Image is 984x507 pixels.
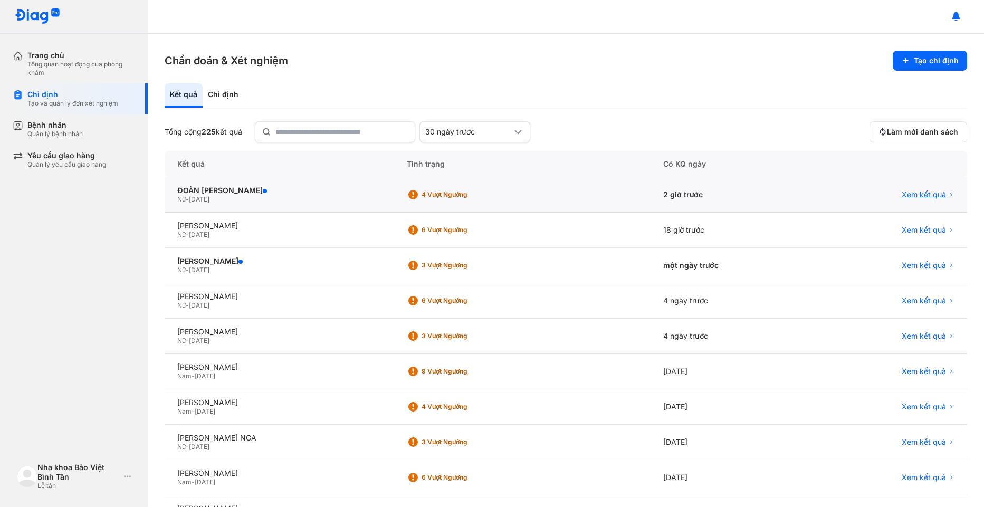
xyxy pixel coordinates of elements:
[177,337,186,345] span: Nữ
[189,231,209,238] span: [DATE]
[651,248,811,283] div: một ngày trước
[15,8,60,25] img: logo
[394,151,651,177] div: Tình trạng
[37,463,120,482] div: Nha khoa Bảo Việt Bình Tân
[902,261,946,270] span: Xem kết quả
[165,53,288,68] h3: Chẩn đoán & Xét nghiệm
[902,473,946,482] span: Xem kết quả
[27,120,83,130] div: Bệnh nhân
[422,332,506,340] div: 3 Vượt ngưỡng
[422,473,506,482] div: 6 Vượt ngưỡng
[177,407,192,415] span: Nam
[902,367,946,376] span: Xem kết quả
[189,443,209,451] span: [DATE]
[651,319,811,354] div: 4 ngày trước
[651,151,811,177] div: Có KQ ngày
[422,190,506,199] div: 4 Vượt ngưỡng
[177,433,381,443] div: [PERSON_NAME] NGA
[189,195,209,203] span: [DATE]
[422,226,506,234] div: 6 Vượt ngưỡng
[186,443,189,451] span: -
[425,127,512,137] div: 30 ngày trước
[422,438,506,446] div: 3 Vượt ngưỡng
[651,177,811,213] div: 2 giờ trước
[192,372,195,380] span: -
[189,337,209,345] span: [DATE]
[177,362,381,372] div: [PERSON_NAME]
[27,60,135,77] div: Tổng quan hoạt động của phòng khám
[177,292,381,301] div: [PERSON_NAME]
[902,296,946,305] span: Xem kết quả
[651,460,811,495] div: [DATE]
[902,190,946,199] span: Xem kết quả
[27,90,118,99] div: Chỉ định
[177,231,186,238] span: Nữ
[203,83,244,108] div: Chỉ định
[177,266,186,274] span: Nữ
[651,354,811,389] div: [DATE]
[165,83,203,108] div: Kết quả
[422,261,506,270] div: 3 Vượt ngưỡng
[177,195,186,203] span: Nữ
[177,327,381,337] div: [PERSON_NAME]
[902,225,946,235] span: Xem kết quả
[177,186,381,195] div: ĐOÀN [PERSON_NAME]
[165,127,242,137] div: Tổng cộng kết quả
[189,301,209,309] span: [DATE]
[195,478,215,486] span: [DATE]
[27,99,118,108] div: Tạo và quản lý đơn xét nghiệm
[27,130,83,138] div: Quản lý bệnh nhân
[37,482,120,490] div: Lễ tân
[195,372,215,380] span: [DATE]
[902,331,946,341] span: Xem kết quả
[165,151,394,177] div: Kết quả
[177,301,186,309] span: Nữ
[422,367,506,376] div: 9 Vượt ngưỡng
[186,301,189,309] span: -
[17,466,37,486] img: logo
[902,402,946,412] span: Xem kết quả
[27,160,106,169] div: Quản lý yêu cầu giao hàng
[870,121,967,142] button: Làm mới danh sách
[202,127,216,136] span: 225
[887,127,958,137] span: Làm mới danh sách
[893,51,967,71] button: Tạo chỉ định
[195,407,215,415] span: [DATE]
[186,195,189,203] span: -
[177,372,192,380] span: Nam
[186,231,189,238] span: -
[177,468,381,478] div: [PERSON_NAME]
[422,296,506,305] div: 6 Vượt ngưỡng
[651,283,811,319] div: 4 ngày trước
[27,51,135,60] div: Trang chủ
[177,398,381,407] div: [PERSON_NAME]
[189,266,209,274] span: [DATE]
[422,403,506,411] div: 4 Vượt ngưỡng
[902,437,946,447] span: Xem kết quả
[651,389,811,425] div: [DATE]
[177,478,192,486] span: Nam
[186,266,189,274] span: -
[651,425,811,460] div: [DATE]
[27,151,106,160] div: Yêu cầu giao hàng
[186,337,189,345] span: -
[192,478,195,486] span: -
[177,256,381,266] div: [PERSON_NAME]
[651,213,811,248] div: 18 giờ trước
[177,221,381,231] div: [PERSON_NAME]
[192,407,195,415] span: -
[177,443,186,451] span: Nữ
